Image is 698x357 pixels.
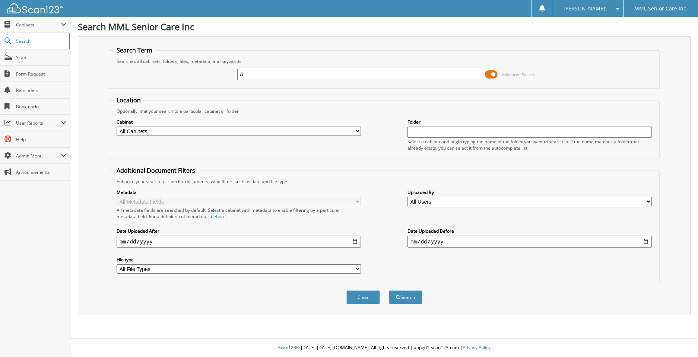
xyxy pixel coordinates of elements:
span: Form Request [16,71,66,77]
label: Cabinet [117,119,361,125]
div: Enhance your search for specific documents using filters such as date and file type. [113,178,656,185]
h1: Search MML Senior Care Inc [78,20,691,33]
span: User Reports [16,120,61,126]
span: [PERSON_NAME] [564,6,605,11]
img: scan123-logo-white.svg [7,3,63,13]
span: Scan123 [278,344,296,351]
label: File type [117,256,361,263]
span: Admin Menu [16,153,61,159]
span: Advanced Search [502,72,535,77]
legend: Location [113,96,145,104]
span: Bookmarks [16,103,66,110]
div: Optionally limit your search to a particular cabinet or folder [113,108,656,114]
span: Reminders [16,87,66,93]
span: Search [16,38,65,44]
label: Date Uploaded Before [407,228,651,234]
span: Scan [16,54,66,61]
span: Announcements [16,169,66,175]
span: Help [16,136,66,143]
span: MML Senior Care Inc [634,6,686,11]
div: Searches all cabinets, folders, files, metadata, and keywords [113,58,656,64]
legend: Additional Document Filters [113,166,199,175]
div: Select a cabinet and begin typing the name of the folder you want to search in. If the name match... [407,138,651,151]
button: Clear [346,290,380,304]
legend: Search Term [113,46,156,54]
input: end [407,236,651,248]
button: Search [389,290,422,304]
div: © [DATE]-[DATE] [DOMAIN_NAME]. All rights reserved | appg01-scan123-com | [70,339,698,357]
span: Cabinets [16,22,61,28]
label: Date Uploaded After [117,228,361,234]
div: All metadata fields are searched by default. Select a cabinet with metadata to enable filtering b... [117,207,361,220]
a: here [216,213,226,220]
a: Privacy Policy [463,344,491,351]
input: start [117,236,361,248]
label: Uploaded By [407,189,651,195]
label: Folder [407,119,651,125]
label: Metadata [117,189,361,195]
